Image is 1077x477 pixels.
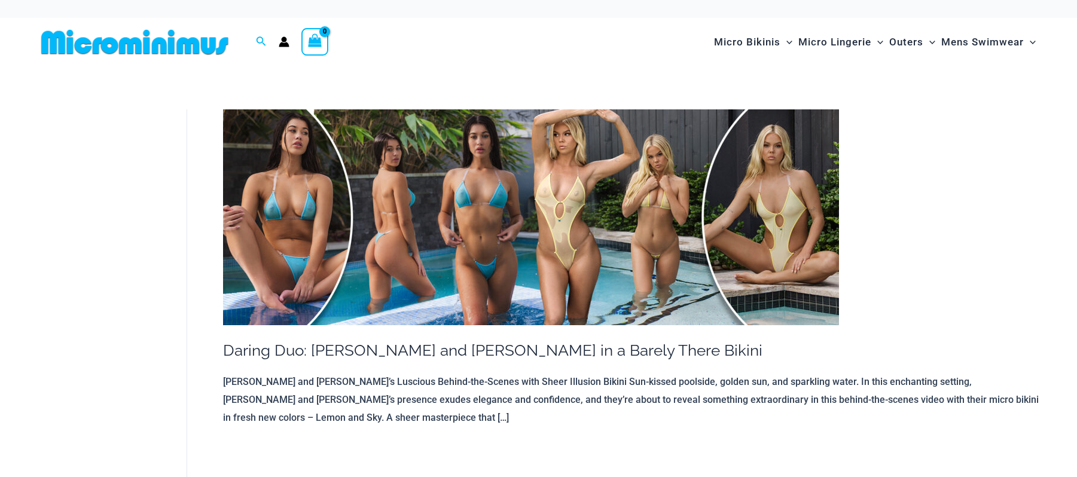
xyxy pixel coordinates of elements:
img: MM SHOP LOGO FLAT [36,29,233,56]
nav: Site Navigation [709,22,1041,62]
span: Menu Toggle [871,27,883,57]
a: Account icon link [279,36,289,47]
span: Outers [889,27,923,57]
span: Micro Bikinis [714,27,780,57]
a: Micro LingerieMenu ToggleMenu Toggle [795,24,886,60]
a: Watch Video [223,442,301,473]
p: [PERSON_NAME] and [PERSON_NAME]’s Luscious Behind-the-Scenes with Sheer Illusion Bikini Sun-kisse... [223,373,1041,426]
span: Mens Swimwear [941,27,1024,57]
a: Search icon link [256,35,267,50]
a: OutersMenu ToggleMenu Toggle [886,24,938,60]
span: Menu Toggle [780,27,792,57]
img: Microminimus Sheer Illusion in Sky and Lemon [223,109,839,325]
span: Menu Toggle [1024,27,1036,57]
span: Micro Lingerie [798,27,871,57]
a: Micro BikinisMenu ToggleMenu Toggle [711,24,795,60]
a: Mens SwimwearMenu ToggleMenu Toggle [938,24,1039,60]
a: View Shopping Cart, empty [301,28,329,56]
a: Daring Duo: [PERSON_NAME] and [PERSON_NAME] in a Barely There Bikini [223,341,762,359]
span: Menu Toggle [923,27,935,57]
